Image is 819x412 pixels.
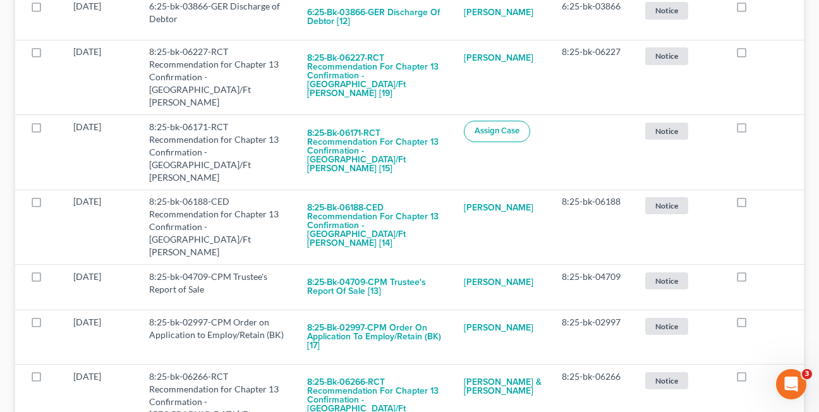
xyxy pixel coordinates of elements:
button: 8:25-bk-06171-RCT Recommendation for Chapter 13 Confirmation - [GEOGRAPHIC_DATA]/Ft [PERSON_NAME]... [307,121,444,181]
span: Notice [645,2,688,19]
td: [DATE] [63,264,139,310]
span: Notice [645,272,688,289]
button: 8:25-bk-06227-RCT Recommendation for Chapter 13 Confirmation - [GEOGRAPHIC_DATA]/Ft [PERSON_NAME]... [307,45,444,106]
span: 3 [802,369,812,379]
td: 8:25-bk-06171-RCT Recommendation for Chapter 13 Confirmation - [GEOGRAPHIC_DATA]/Ft [PERSON_NAME] [139,115,297,190]
a: Notice [643,270,715,291]
td: 8:25-bk-02997-CPM Order on Application to Employ/Retain (BK) [139,310,297,364]
span: Notice [645,123,688,140]
a: Notice [643,45,715,66]
td: 8:25-bk-06227-RCT Recommendation for Chapter 13 Confirmation - [GEOGRAPHIC_DATA]/Ft [PERSON_NAME] [139,40,297,114]
a: [PERSON_NAME] [464,45,533,71]
button: Assign Case [464,121,530,142]
a: Notice [643,195,715,216]
td: [DATE] [63,310,139,364]
span: Notice [645,197,688,214]
a: Notice [643,316,715,337]
button: 8:25-bk-02997-CPM Order on Application to Employ/Retain (BK) [17] [307,316,444,359]
span: Notice [645,372,688,389]
a: [PERSON_NAME] [464,316,533,341]
span: Notice [645,47,688,64]
td: 8:25-bk-02997 [552,310,633,364]
a: Notice [643,121,715,142]
td: [DATE] [63,115,139,190]
span: Assign Case [475,126,519,136]
td: [DATE] [63,190,139,264]
td: 8:25-bk-04709 [552,264,633,310]
button: 8:25-bk-04709-CPM Trustee's Report of Sale [13] [307,270,444,305]
span: Notice [645,318,688,335]
button: 8:25-bk-06188-CED Recommendation for Chapter 13 Confirmation - [GEOGRAPHIC_DATA]/Ft [PERSON_NAME]... [307,195,444,256]
a: [PERSON_NAME] & [PERSON_NAME] [464,370,542,404]
a: Notice [643,370,715,391]
td: [DATE] [63,40,139,114]
iframe: Intercom live chat [776,369,806,399]
td: 8:25-bk-06188-CED Recommendation for Chapter 13 Confirmation - [GEOGRAPHIC_DATA]/Ft [PERSON_NAME] [139,190,297,264]
a: [PERSON_NAME] [464,270,533,296]
a: [PERSON_NAME] [464,195,533,221]
td: 8:25-bk-04709-CPM Trustee's Report of Sale [139,264,297,310]
td: 8:25-bk-06227 [552,40,633,114]
td: 8:25-bk-06188 [552,190,633,264]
